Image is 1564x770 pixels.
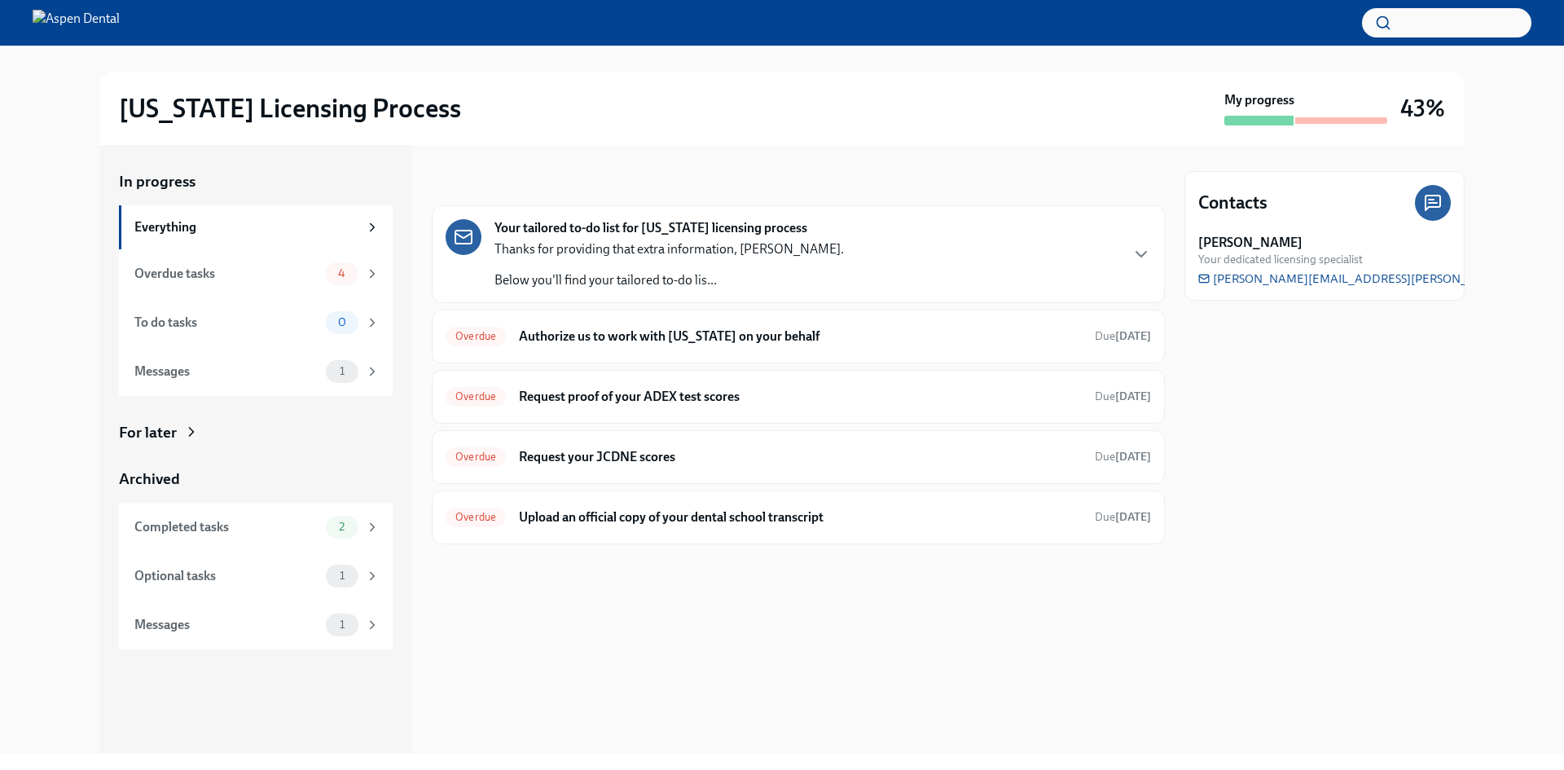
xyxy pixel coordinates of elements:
strong: Your tailored to-do list for [US_STATE] licensing process [494,219,807,237]
div: Messages [134,616,319,634]
a: Completed tasks2 [119,503,393,552]
p: Thanks for providing that extra information, [PERSON_NAME]. [494,240,844,258]
span: Overdue [446,330,506,342]
h6: Request your JCDNE scores [519,448,1082,466]
span: 1 [330,618,354,631]
strong: [PERSON_NAME] [1198,234,1303,252]
a: Everything [119,205,393,249]
span: Due [1095,329,1151,343]
div: For later [119,422,177,443]
h6: Upload an official copy of your dental school transcript [519,508,1082,526]
span: September 1st, 2025 09:00 [1095,328,1151,344]
a: Messages1 [119,347,393,396]
a: OverdueUpload an official copy of your dental school transcriptDue[DATE] [446,504,1151,530]
strong: [DATE] [1115,329,1151,343]
div: Messages [134,363,319,381]
h4: Contacts [1198,191,1267,215]
strong: [DATE] [1115,389,1151,403]
span: 4 [328,267,355,279]
h6: Authorize us to work with [US_STATE] on your behalf [519,328,1082,345]
span: 1 [330,365,354,377]
div: Optional tasks [134,567,319,585]
span: Due [1095,510,1151,524]
img: Aspen Dental [33,10,120,36]
div: Everything [134,218,358,236]
span: Due [1095,389,1151,403]
a: OverdueRequest your JCDNE scoresDue[DATE] [446,444,1151,470]
div: Completed tasks [134,518,319,536]
a: Overdue tasks4 [119,249,393,298]
strong: My progress [1224,91,1294,109]
span: August 23rd, 2025 09:00 [1095,389,1151,404]
span: Overdue [446,390,506,403]
div: Overdue tasks [134,265,319,283]
span: 2 [329,521,354,533]
strong: [DATE] [1115,450,1151,464]
a: Archived [119,469,393,490]
a: For later [119,422,393,443]
a: OverdueAuthorize us to work with [US_STATE] on your behalfDue[DATE] [446,323,1151,350]
a: In progress [119,171,393,192]
a: OverdueRequest proof of your ADEX test scoresDue[DATE] [446,384,1151,410]
span: Your dedicated licensing specialist [1198,252,1363,267]
div: To do tasks [134,314,319,332]
span: Overdue [446,511,506,523]
span: August 23rd, 2025 09:00 [1095,449,1151,464]
div: In progress [432,171,508,192]
strong: [DATE] [1115,510,1151,524]
a: Optional tasks1 [119,552,393,601]
h6: Request proof of your ADEX test scores [519,388,1082,406]
a: Messages1 [119,601,393,649]
p: Below you'll find your tailored to-do lis... [494,271,844,289]
span: 1 [330,570,354,582]
a: To do tasks0 [119,298,393,347]
span: 0 [328,316,356,328]
span: September 15th, 2025 09:00 [1095,509,1151,525]
span: Due [1095,450,1151,464]
h3: 43% [1400,94,1445,123]
span: Overdue [446,451,506,463]
h2: [US_STATE] Licensing Process [119,92,461,125]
